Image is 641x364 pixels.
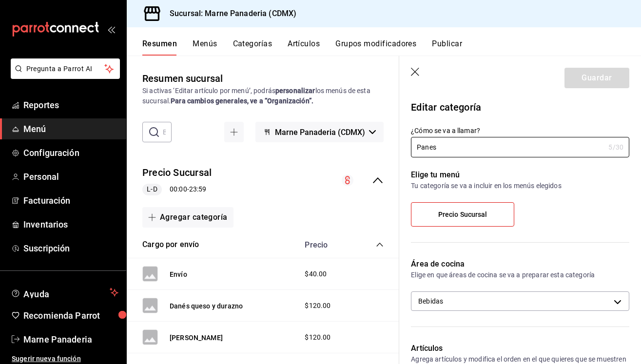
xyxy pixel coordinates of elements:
[411,127,629,134] label: ¿Cómo se va a llamar?
[305,332,330,343] span: $120.00
[23,242,118,255] span: Suscripción
[170,333,223,343] button: [PERSON_NAME]
[275,128,365,137] span: Marne Panaderia (CDMX)
[233,39,272,56] button: Categorías
[23,333,118,346] span: Marne Panaderia
[127,158,399,203] div: collapse-menu-row
[193,39,217,56] button: Menús
[411,343,629,354] p: Artículos
[305,269,327,279] span: $40.00
[142,71,223,86] div: Resumen sucursal
[411,181,629,191] p: Tu categoría se va a incluir en los menús elegidos
[23,170,118,183] span: Personal
[7,71,120,81] a: Pregunta a Parrot AI
[142,239,199,250] button: Cargo por envío
[438,211,487,219] span: Precio Sucursal
[170,301,243,311] button: Danés queso y durazno
[142,39,177,56] button: Resumen
[11,58,120,79] button: Pregunta a Parrot AI
[23,146,118,159] span: Configuración
[162,8,296,19] h3: Sucursal: Marne Panaderia (CDMX)
[170,269,187,279] button: Envío
[142,39,641,56] div: navigation tabs
[142,207,233,228] button: Agregar categoría
[376,241,384,249] button: collapse-category-row
[107,25,115,33] button: open_drawer_menu
[23,287,106,298] span: Ayuda
[142,184,212,195] div: 00:00 - 23:59
[142,166,212,180] button: Precio Sucursal
[411,169,629,181] p: Elige tu menú
[608,142,623,152] div: 5 /30
[23,98,118,112] span: Reportes
[12,354,118,364] span: Sugerir nueva función
[23,309,118,322] span: Recomienda Parrot
[23,194,118,207] span: Facturación
[26,64,105,74] span: Pregunta a Parrot AI
[171,97,313,105] strong: Para cambios generales, ve a “Organización”.
[411,270,629,280] p: Elige en que áreas de cocina se va a preparar esta categoría
[305,301,330,311] span: $120.00
[275,87,315,95] strong: personalizar
[23,122,118,135] span: Menú
[23,218,118,231] span: Inventarios
[143,184,161,194] span: L-D
[432,39,462,56] button: Publicar
[411,258,629,270] p: Área de cocina
[255,122,384,142] button: Marne Panaderia (CDMX)
[295,240,357,249] div: Precio
[163,122,172,142] input: Buscar menú
[288,39,320,56] button: Artículos
[411,100,629,115] p: Editar categoría
[142,86,384,106] div: Si activas ‘Editar artículo por menú’, podrás los menús de esta sucursal.
[411,291,629,311] div: Bebidas
[335,39,416,56] button: Grupos modificadores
